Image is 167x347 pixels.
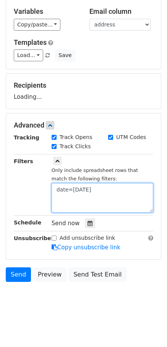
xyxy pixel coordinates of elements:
[14,7,78,16] h5: Variables
[60,234,115,242] label: Add unsubscribe link
[14,49,43,61] a: Load...
[55,49,75,61] button: Save
[14,38,47,46] a: Templates
[129,310,167,347] iframe: Chat Widget
[14,219,41,226] strong: Schedule
[14,19,60,31] a: Copy/paste...
[89,7,154,16] h5: Email column
[68,267,126,282] a: Send Test Email
[14,81,153,90] h5: Recipients
[33,267,66,282] a: Preview
[116,133,146,141] label: UTM Codes
[52,220,80,227] span: Send now
[60,133,92,141] label: Track Opens
[52,167,138,182] small: Only include spreadsheet rows that match the following filters:
[6,267,31,282] a: Send
[14,235,51,241] strong: Unsubscribe
[60,142,91,151] label: Track Clicks
[52,244,120,251] a: Copy unsubscribe link
[14,121,153,129] h5: Advanced
[14,134,39,141] strong: Tracking
[129,310,167,347] div: 聊天小组件
[14,81,153,101] div: Loading...
[14,158,33,164] strong: Filters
